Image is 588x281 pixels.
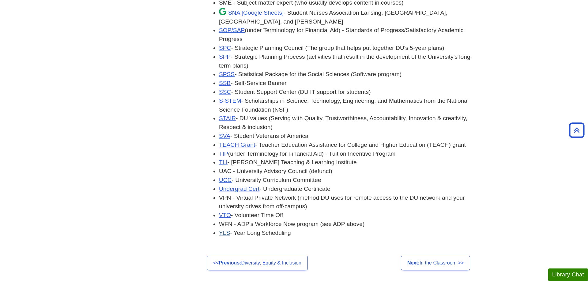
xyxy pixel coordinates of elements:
a: TEACH Grant [219,142,255,148]
li: - Undergraduate Certificate [219,185,473,194]
li: UAC - University Advisory Council (defunct) [219,167,473,176]
li: - Student Support Center (DU IT support for students) [219,88,473,97]
li: - University Curriculum Committee [219,176,473,185]
li: - [PERSON_NAME] Teaching & Learning Institute [219,158,473,167]
li: - DU Values (Serving with Quality, Trustworthiness, Accountability, Innovation & creativity, Resp... [219,114,473,132]
a: SNA [219,9,284,16]
a: UCC [219,177,232,183]
li: - Strategic Planning Council (The group that helps put together DU's 5-year plans) [219,44,473,53]
a: SPC [219,45,231,51]
a: SPSS [219,71,235,77]
a: Next:In the Classroom >> [401,256,470,270]
strong: Next: [407,260,420,265]
li: VPN - Virtual Private Network (method DU uses for remote access to the DU network and your univer... [219,194,473,211]
a: YLS [219,230,230,236]
a: TIP [219,150,228,157]
a: Back to Top [567,126,586,134]
li: - Statistical Package for the Social Sciences (Software program) [219,70,473,79]
a: SSC [219,89,231,95]
li: - Self-Service Banner [219,79,473,88]
li: - Scholarships in Science, Technology, Engineering, and Mathematics from the National Science Fou... [219,97,473,114]
a: VTO [219,212,231,218]
li: - Student Nurses Association Lansing, [GEOGRAPHIC_DATA], [GEOGRAPHIC_DATA], and [PERSON_NAME] [219,7,473,26]
li: - Teacher Education Assistance for College and Higher Education (TEACH) grant [219,141,473,150]
li: - Volunteer Time Off [219,211,473,220]
a: TLI [219,159,228,165]
a: <<Previous:Diversity, Equity & Inclusion [207,256,308,270]
li: WFN - ADP's Workforce Now program (see ADP above) [219,220,473,229]
li: (under Terminology for Financial Aid) - Standards of Progress/Satisfactory Academic Progress [219,26,473,44]
a: SSB [219,80,231,86]
li: - Student Veterans of America [219,132,473,141]
a: SPP [219,54,231,60]
a: STAIR [219,115,236,121]
button: Library Chat [548,268,588,281]
strong: Previous: [219,260,241,265]
a: SVA [219,133,230,139]
li: - Strategic Planning Process (activities that result in the development of the University's long-... [219,53,473,70]
a: SOP/SAP [219,27,245,33]
a: S-STEM [219,98,241,104]
a: Undergrad Cert [219,186,259,192]
li: - Year Long Scheduling [219,229,473,238]
li: (under Terminology for Financial Aid) - Tuition Incentive Program [219,150,473,158]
